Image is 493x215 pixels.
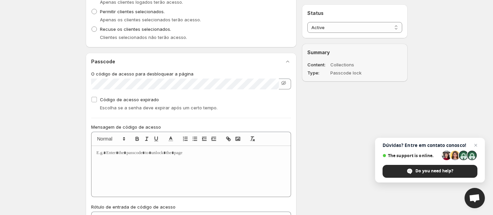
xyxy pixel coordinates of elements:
span: Do you need help? [383,165,477,178]
h2: Status [307,10,402,17]
span: Escolha se a senha deve expirar após um certo tempo. [100,105,218,110]
dd: Collections [330,61,383,68]
span: Código de acesso expirado [100,97,159,102]
h2: Summary [307,49,402,56]
span: Recuse os clientes selecionados. [100,26,171,32]
span: The support is online. [383,153,439,158]
span: Clientes selecionados não terão acesso. [100,35,187,40]
h2: Passcode [91,58,115,65]
span: O código de acesso para desbloquear a página [91,71,193,77]
p: Mensagem de código de acesso [91,124,291,130]
span: Do you need help? [415,168,453,174]
dt: Type: [307,69,329,76]
dt: Content: [307,61,329,68]
span: Dúvidas? Entre em contato conosco! [383,143,477,148]
span: Rótulo de entrada de código de acesso [91,204,176,210]
dd: Passcode lock [330,69,383,76]
a: Open chat [465,188,485,208]
span: Permitir clientes selecionados. [100,9,165,14]
span: Apenas os clientes selecionados terão acesso. [100,17,201,22]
